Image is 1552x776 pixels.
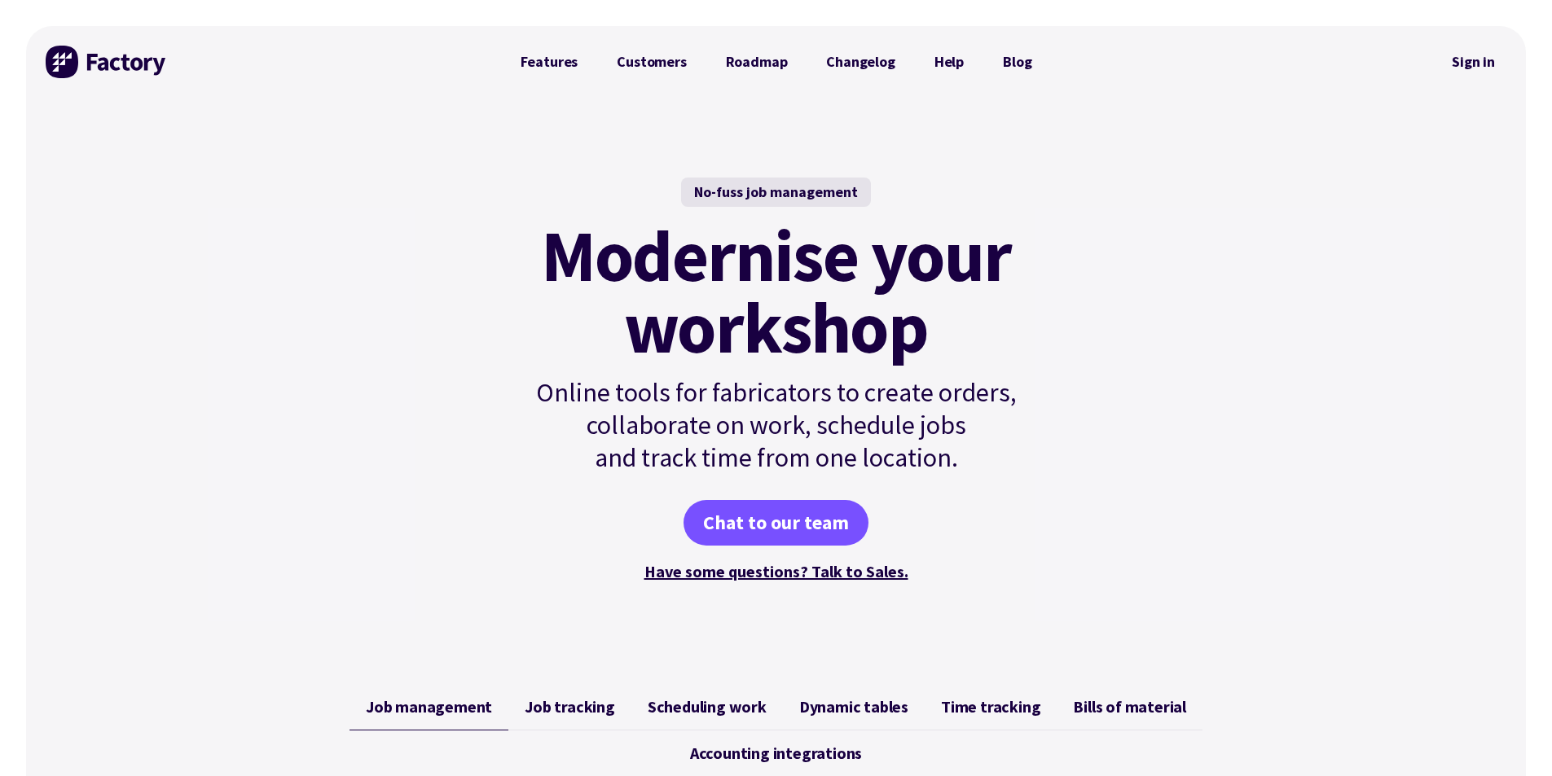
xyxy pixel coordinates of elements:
a: Have some questions? Talk to Sales. [644,561,908,581]
span: Job management [366,697,492,717]
a: Help [915,46,983,78]
a: Changelog [807,46,914,78]
span: Bills of material [1073,697,1186,717]
a: Chat to our team [684,500,868,546]
a: Blog [983,46,1051,78]
a: Features [501,46,598,78]
a: Roadmap [706,46,807,78]
iframe: Chat Widget [1471,698,1552,776]
span: Time tracking [941,697,1040,717]
img: Factory [46,46,168,78]
mark: Modernise your workshop [541,220,1011,363]
span: Job tracking [525,697,615,717]
nav: Secondary Navigation [1440,43,1506,81]
div: No-fuss job management [681,178,871,207]
span: Scheduling work [648,697,767,717]
a: Customers [597,46,706,78]
nav: Primary Navigation [501,46,1052,78]
p: Online tools for fabricators to create orders, collaborate on work, schedule jobs and track time ... [501,376,1052,474]
span: Accounting integrations [690,743,862,763]
a: Sign in [1440,43,1506,81]
span: Dynamic tables [799,697,908,717]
